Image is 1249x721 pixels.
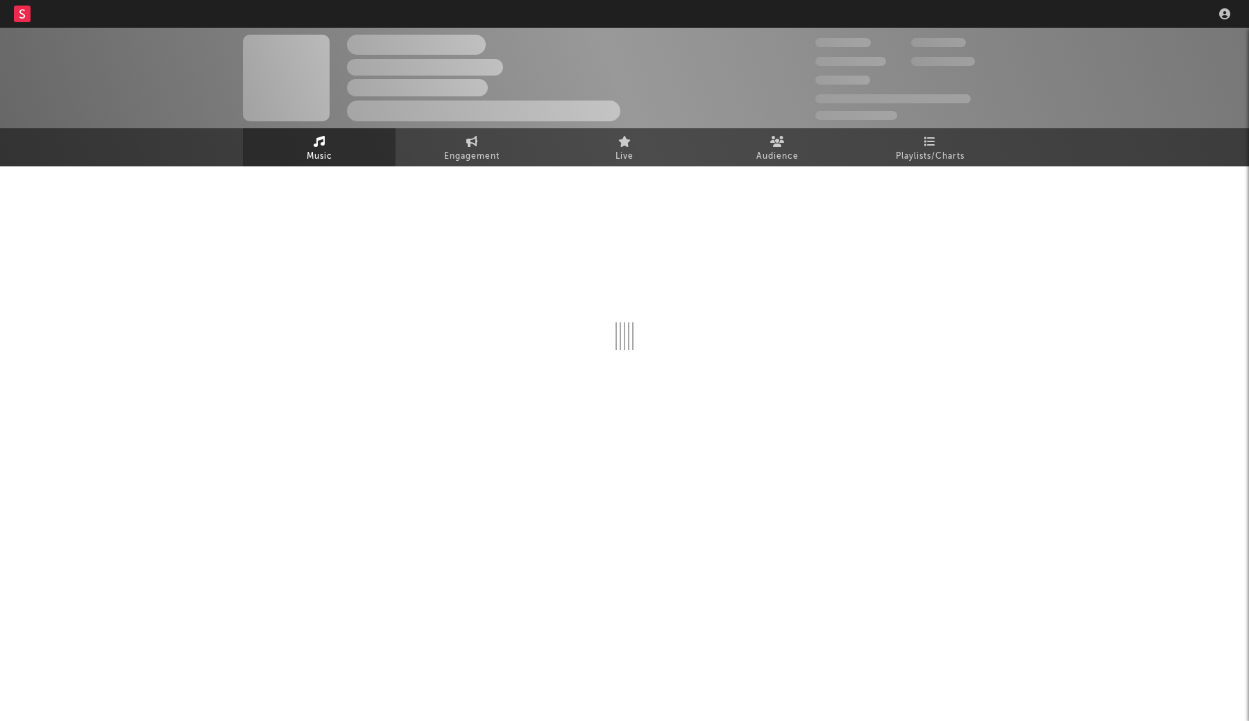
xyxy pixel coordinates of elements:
a: Audience [701,128,853,166]
span: Engagement [444,148,500,165]
span: Playlists/Charts [896,148,965,165]
span: 1,000,000 [911,57,975,66]
span: 300,000 [815,38,871,47]
a: Music [243,128,396,166]
span: Jump Score: 85.0 [815,111,897,120]
a: Playlists/Charts [853,128,1006,166]
span: 50,000,000 Monthly Listeners [815,94,971,103]
span: Music [307,148,332,165]
a: Engagement [396,128,548,166]
span: Live [615,148,634,165]
span: 100,000 [815,76,870,85]
span: Audience [756,148,799,165]
span: 100,000 [911,38,966,47]
a: Live [548,128,701,166]
span: 50,000,000 [815,57,886,66]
